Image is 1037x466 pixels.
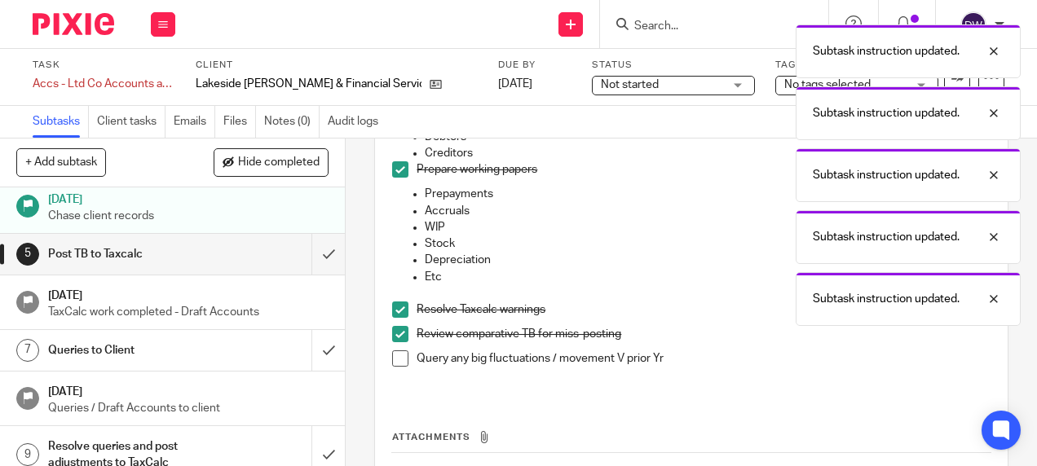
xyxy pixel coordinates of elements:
[16,243,39,266] div: 5
[425,219,990,235] p: WIP
[425,186,990,202] p: Prepayments
[33,59,175,72] label: Task
[813,43,960,59] p: Subtask instruction updated.
[417,326,990,342] p: Review comparative TB for miss-posting
[498,59,571,72] label: Due by
[16,339,39,362] div: 7
[16,443,39,466] div: 9
[48,304,329,320] p: TaxCalc work completed - Draft Accounts
[48,400,329,416] p: Queries / Draft Accounts to client
[813,167,960,183] p: Subtask instruction updated.
[196,59,478,72] label: Client
[425,252,990,268] p: Depreciation
[813,105,960,121] p: Subtask instruction updated.
[425,145,990,161] p: Creditors
[48,187,329,208] h1: [DATE]
[238,156,320,169] span: Hide completed
[196,76,421,92] p: Lakeside [PERSON_NAME] & Financial Services Ltd
[425,235,990,252] p: Stock
[960,11,986,37] img: svg%3E
[417,301,990,318] p: Resolve Taxcalc warnings
[425,203,990,219] p: Accruals
[48,284,329,304] h1: [DATE]
[813,229,960,245] p: Subtask instruction updated.
[33,76,175,92] div: Accs - Ltd Co Accounts and tax - External
[33,13,114,35] img: Pixie
[48,380,329,400] h1: [DATE]
[174,106,215,138] a: Emails
[97,106,165,138] a: Client tasks
[214,148,329,176] button: Hide completed
[16,148,106,176] button: + Add subtask
[264,106,320,138] a: Notes (0)
[425,269,990,285] p: Etc
[223,106,256,138] a: Files
[48,208,329,224] p: Chase client records
[328,106,386,138] a: Audit logs
[392,433,470,442] span: Attachments
[813,291,960,307] p: Subtask instruction updated.
[48,242,213,266] h1: Post TB to Taxcalc
[417,350,990,367] p: Query any big fluctuations / movement V prior Yr
[417,161,990,178] p: Prepare working papers
[33,106,89,138] a: Subtasks
[48,338,213,363] h1: Queries to Client
[498,78,532,90] span: [DATE]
